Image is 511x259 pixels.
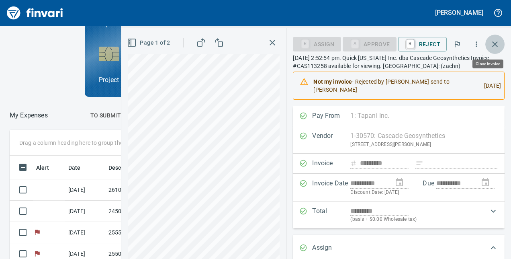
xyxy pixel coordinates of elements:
img: Finvari [5,3,65,23]
button: [PERSON_NAME] [433,6,485,19]
td: [DATE] [65,179,105,201]
span: Alert [36,163,59,173]
td: [DATE] [65,222,105,243]
span: Date [68,163,81,173]
div: Assign [293,40,341,47]
span: Page 1 of 2 [129,38,170,48]
strong: Not my invoice [313,78,352,85]
p: Drag a column heading here to group the table [19,139,137,147]
p: Total [312,206,350,224]
div: Job required [343,40,397,47]
span: Description [108,163,139,173]
p: (basis + $0.00 Wholesale tax) [350,216,484,224]
td: [DATE] [65,201,105,222]
span: Description [108,163,149,173]
span: To Submit [90,111,121,121]
span: Flagged [33,230,41,235]
span: Flagged [33,251,41,256]
button: More [468,35,485,53]
p: [DATE] 2:52:54 pm. Quick [US_STATE] Inc. dba Cascade Geosynthetics Invoice #CAS113258 available f... [293,54,505,70]
div: - Rejected by [PERSON_NAME] send to [PERSON_NAME] [313,74,478,97]
nav: breadcrumb [10,111,48,120]
p: Project Management [99,75,211,85]
button: Page 1 of 2 [125,35,173,50]
span: Alert [36,163,49,173]
div: Expand [293,201,505,228]
p: My Expenses [10,111,48,120]
a: R [407,39,414,48]
div: [DATE] [478,74,501,97]
td: 245006 [105,201,178,222]
button: Flag [448,35,466,53]
h5: [PERSON_NAME] [435,8,483,17]
td: 261002.8270 [105,179,178,201]
span: Date [68,163,91,173]
button: RReject [398,37,447,51]
td: 255520 [105,222,178,243]
p: Assign [312,243,350,253]
span: Reject [405,37,440,51]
